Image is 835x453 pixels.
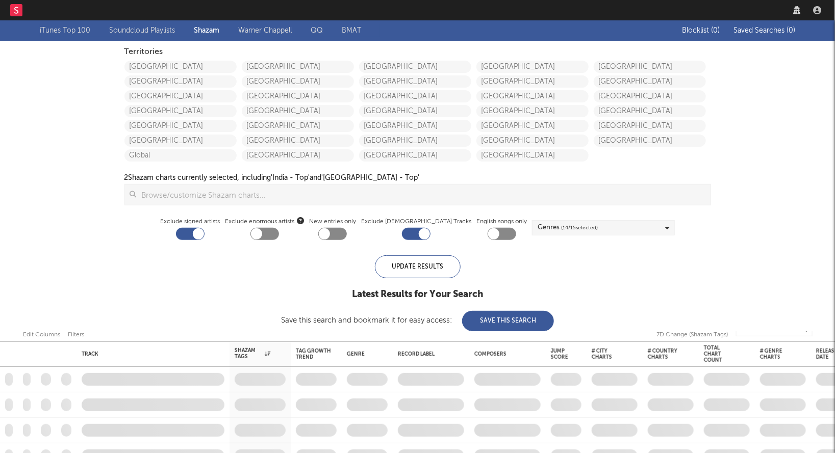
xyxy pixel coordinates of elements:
a: [GEOGRAPHIC_DATA] [594,90,706,102]
div: Save this search and bookmark it for easy access: [281,316,554,324]
a: [GEOGRAPHIC_DATA] [124,90,237,102]
a: Warner Chappell [238,24,292,37]
div: # Genre Charts [760,348,791,360]
a: [GEOGRAPHIC_DATA] [359,135,471,147]
div: Territories [124,46,711,58]
div: 7D Change (Shazam Tags) [657,329,728,341]
div: Edit Columns [23,329,60,341]
a: iTunes Top 100 [40,24,90,37]
div: Filters [68,329,84,341]
div: # City Charts [592,348,622,360]
a: [GEOGRAPHIC_DATA] [594,120,706,132]
a: [GEOGRAPHIC_DATA] [594,75,706,88]
a: [GEOGRAPHIC_DATA] [476,90,589,102]
label: Exclude signed artists [160,216,220,228]
a: QQ [311,24,323,37]
a: [GEOGRAPHIC_DATA] [359,75,471,88]
a: [GEOGRAPHIC_DATA] [476,149,589,162]
div: Tag Growth Trend [296,348,332,360]
div: Update Results [375,255,461,278]
div: # Country Charts [648,348,678,360]
a: [GEOGRAPHIC_DATA] [359,105,471,117]
div: Shazam Tags [235,348,270,360]
div: Jump Score [551,348,568,360]
button: Exclude enormous artists [297,216,304,225]
div: Record Label [398,351,459,357]
a: [GEOGRAPHIC_DATA] [476,75,589,88]
a: [GEOGRAPHIC_DATA] [242,105,354,117]
a: [GEOGRAPHIC_DATA] [242,120,354,132]
a: [GEOGRAPHIC_DATA] [359,61,471,73]
div: Composers [474,351,536,357]
span: ( 0 ) [787,27,796,34]
span: ( 0 ) [712,27,720,34]
a: Global [124,149,237,162]
button: Saved Searches (0) [731,26,796,35]
span: ( 14 / 15 selected) [561,222,598,234]
a: [GEOGRAPHIC_DATA] [359,149,471,162]
a: [GEOGRAPHIC_DATA] [124,135,237,147]
a: [GEOGRAPHIC_DATA] [124,75,237,88]
div: Genres [538,222,598,234]
a: [GEOGRAPHIC_DATA] [594,105,706,117]
div: 2 Shazam charts currently selected, including 'India - Top' and '[GEOGRAPHIC_DATA] - Top' [124,172,420,184]
div: Total Chart Count [704,345,735,363]
a: [GEOGRAPHIC_DATA] [124,120,237,132]
a: [GEOGRAPHIC_DATA] [476,135,589,147]
a: [GEOGRAPHIC_DATA] [594,135,706,147]
a: [GEOGRAPHIC_DATA] [476,61,589,73]
span: Exclude enormous artists [225,216,304,228]
a: [GEOGRAPHIC_DATA] [359,120,471,132]
span: Blocklist [682,27,720,34]
a: [GEOGRAPHIC_DATA] [242,75,354,88]
a: [GEOGRAPHIC_DATA] [359,90,471,102]
a: [GEOGRAPHIC_DATA] [594,61,706,73]
input: Browse/customize Shazam charts... [137,184,711,205]
a: BMAT [342,24,361,37]
a: [GEOGRAPHIC_DATA] [242,135,354,147]
a: [GEOGRAPHIC_DATA] [242,61,354,73]
a: [GEOGRAPHIC_DATA] [476,120,589,132]
span: Saved Searches [734,27,796,34]
label: Exclude [DEMOGRAPHIC_DATA] Tracks [361,216,471,228]
a: [GEOGRAPHIC_DATA] [242,149,354,162]
button: Save This Search [462,311,554,331]
div: Genre [347,351,383,357]
a: [GEOGRAPHIC_DATA] [476,105,589,117]
a: [GEOGRAPHIC_DATA] [242,90,354,102]
a: [GEOGRAPHIC_DATA] [124,105,237,117]
label: English songs only [476,216,527,228]
div: Latest Results for Your Search [281,288,554,301]
label: New entries only [309,216,356,228]
a: [GEOGRAPHIC_DATA] [124,61,237,73]
a: Soundcloud Playlists [109,24,175,37]
div: Track [82,351,219,357]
